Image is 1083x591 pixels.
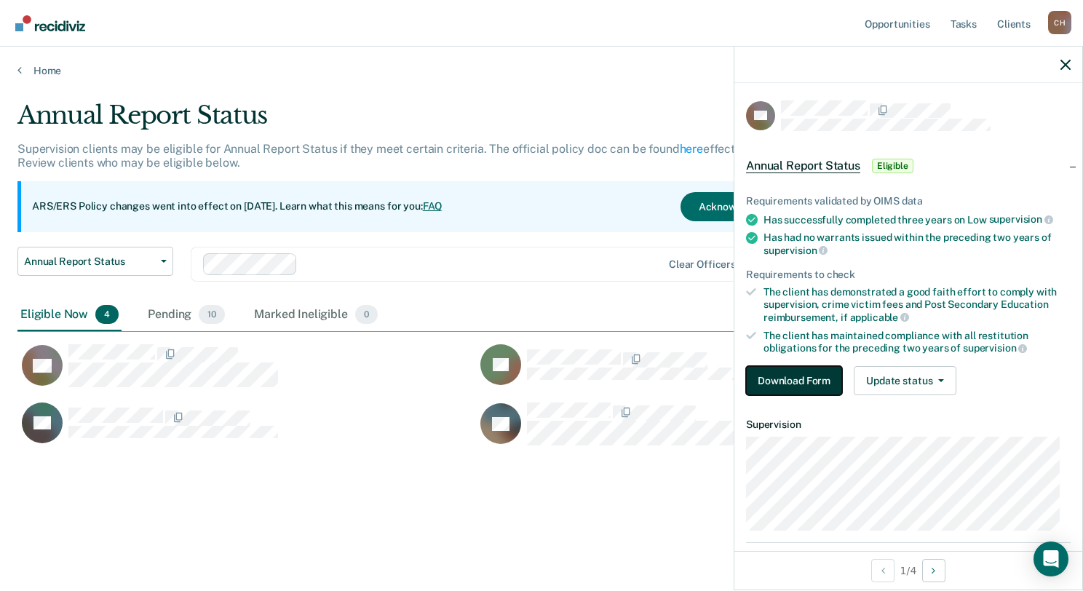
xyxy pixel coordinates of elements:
button: Acknowledge & Close [681,192,819,221]
button: Update status [854,366,956,395]
span: applicable [850,312,909,323]
button: Previous Opportunity [871,559,894,582]
div: CaseloadOpportunityCell-02692016 [17,344,476,402]
div: Requirements validated by OIMS data [746,195,1071,207]
img: Recidiviz [15,15,85,31]
span: supervision [963,342,1027,354]
div: Pending [145,299,228,331]
a: Home [17,64,1066,77]
dt: Supervision [746,419,1071,431]
span: supervision [763,245,828,256]
div: Eligible Now [17,299,122,331]
span: Annual Report Status [746,159,860,173]
div: Has had no warrants issued within the preceding two years of [763,231,1071,256]
span: Annual Report Status [24,255,155,268]
div: The client has maintained compliance with all restitution obligations for the preceding two years of [763,330,1071,354]
button: Profile dropdown button [1048,11,1071,34]
p: ARS/ERS Policy changes went into effect on [DATE]. Learn what this means for you: [32,199,443,214]
button: Next Opportunity [922,559,945,582]
div: Annual Report StatusEligible [734,143,1082,189]
div: Open Intercom Messenger [1034,542,1068,576]
div: Has successfully completed three years on Low [763,213,1071,226]
div: C H [1048,11,1071,34]
span: 10 [199,305,225,324]
span: supervision [989,213,1053,225]
div: CaseloadOpportunityCell-05530307 [476,344,935,402]
div: Clear officers [669,258,736,271]
div: Marked Ineligible [251,299,381,331]
span: Eligible [872,159,913,173]
button: Download Form [746,366,842,395]
div: 1 / 4 [734,551,1082,590]
span: 4 [95,305,119,324]
div: CaseloadOpportunityCell-08055480 [17,402,476,460]
a: Navigate to form link [746,366,848,395]
div: Requirements to check [746,269,1071,281]
a: here [680,142,703,156]
p: Supervision clients may be eligible for Annual Report Status if they meet certain criteria. The o... [17,142,792,170]
span: 0 [355,305,378,324]
div: CaseloadOpportunityCell-03870736 [476,402,935,460]
a: FAQ [423,200,443,212]
div: The client has demonstrated a good faith effort to comply with supervision, crime victim fees and... [763,286,1071,323]
div: Annual Report Status [17,100,830,142]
